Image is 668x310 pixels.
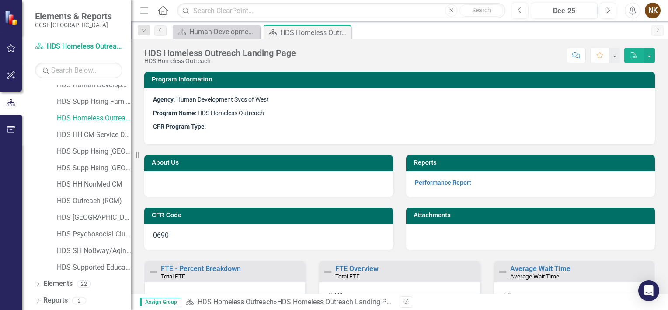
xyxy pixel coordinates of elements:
[335,273,360,280] small: Total FTE
[153,109,264,116] span: : HDS Homeless Outreach
[152,76,651,83] h3: Program Information
[280,27,349,38] div: HDS Homeless Outreach Landing Page
[3,9,20,26] img: ClearPoint Strategy
[148,267,159,277] img: Not Defined
[323,267,333,277] img: Not Defined
[57,213,131,223] a: HDS [GEOGRAPHIC_DATA][PERSON_NAME]
[77,280,91,288] div: 22
[335,264,379,273] a: FTE Overview
[43,296,68,306] a: Reports
[277,298,398,306] div: HDS Homeless Outreach Landing Page
[57,147,131,157] a: HDS Supp Hsing [GEOGRAPHIC_DATA]
[459,4,503,17] button: Search
[57,263,131,273] a: HDS Supported Education - SOCIAL
[57,97,131,107] a: HDS Supp Hsing Family plus CM
[153,123,205,130] strong: CFR Program Type
[472,7,491,14] span: Search
[161,264,241,273] a: FTE - Percent Breakdown
[198,298,274,306] a: HDS Homeless Outreach
[185,297,393,307] div: »
[415,179,471,186] a: Performance Report
[152,212,389,218] h3: CFR Code
[414,212,651,218] h3: Attachments
[57,130,131,140] a: HDS HH CM Service Dollars
[534,6,595,16] div: Dec-25
[177,3,505,18] input: Search ClearPoint...
[43,279,73,289] a: Elements
[57,80,131,90] a: HDS Human Development House
[57,229,131,240] a: HDS Psychosocial Club - HOPE
[140,298,181,306] span: Assign Group
[35,42,122,52] a: HDS Homeless Outreach
[189,26,258,37] div: Human Development Svcs of [GEOGRAPHIC_DATA] Page
[57,180,131,190] a: HDS HH NonMed CM
[35,63,122,78] input: Search Below...
[57,113,131,123] a: HDS Homeless Outreach
[153,96,269,103] span: : Human Development Svcs of West
[35,21,112,28] small: CCSI: [GEOGRAPHIC_DATA]
[57,246,131,256] a: HDS SH NoBway/AgingOut/BPR/EdDemo/MICAHomeless
[161,273,185,280] small: Total FTE
[153,96,174,103] strong: Agency
[153,109,195,116] strong: Program Name
[414,159,651,166] h3: Reports
[153,123,206,130] span: :
[531,3,598,18] button: Dec-25
[638,280,659,301] div: Open Intercom Messenger
[35,11,112,21] span: Elements & Reports
[57,163,131,173] a: HDS Supp Hsing [GEOGRAPHIC_DATA] PC/Long Stay
[153,231,169,240] span: 0690
[510,273,559,280] small: Average Wait Time
[57,196,131,206] a: HDS Outreach (RCM)
[510,264,571,273] a: Average Wait Time
[498,267,508,277] img: Not Defined
[175,26,258,37] a: Human Development Svcs of [GEOGRAPHIC_DATA] Page
[144,48,296,58] div: HDS Homeless Outreach Landing Page
[72,297,86,304] div: 2
[152,159,389,166] h3: About Us
[144,58,296,64] div: HDS Homeless Outreach
[645,3,661,18] button: NK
